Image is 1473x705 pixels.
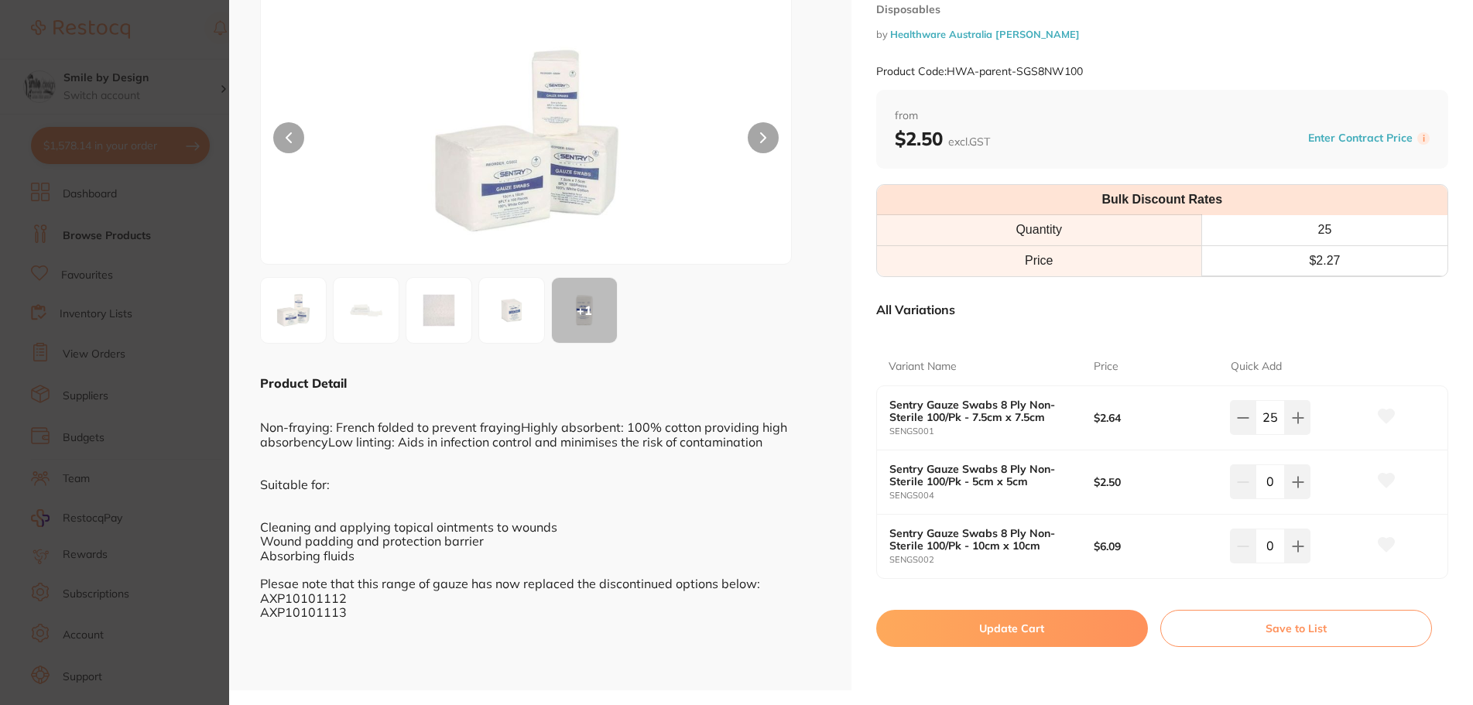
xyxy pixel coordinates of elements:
[1094,412,1217,424] b: $2.64
[1094,476,1217,488] b: $2.50
[1201,245,1447,275] td: $ 2.27
[551,277,618,344] button: +1
[338,282,394,338] img: XzEuanBn
[411,282,467,338] img: X18xLmpwZw
[895,127,990,150] b: $2.50
[876,29,1449,40] small: by
[889,491,1094,501] small: SENGS004
[889,527,1074,552] b: Sentry Gauze Swabs 8 Ply Non-Sterile 100/Pk - 10cm x 10cm
[876,3,1449,16] small: Disposables
[876,302,955,317] p: All Variations
[876,610,1148,647] button: Update Cart
[889,555,1094,565] small: SENGS002
[484,282,540,338] img: L3NtZ3MwMDEuanBn
[877,245,1202,275] td: Price
[1094,540,1217,553] b: $6.09
[889,463,1074,488] b: Sentry Gauze Swabs 8 Ply Non-Sterile 100/Pk - 5cm x 5cm
[367,19,685,264] img: YWluLmpwZw
[1094,359,1118,375] p: Price
[948,135,990,149] span: excl. GST
[260,392,820,619] div: Non-fraying: French folded to prevent frayingHighly absorbent: 100% cotton providing high absorbe...
[890,28,1080,40] a: Healthware Australia [PERSON_NAME]
[877,215,1202,245] th: Quantity
[895,108,1430,124] span: from
[1201,215,1447,245] th: 25
[552,278,617,343] div: + 1
[1160,610,1432,647] button: Save to List
[1231,359,1282,375] p: Quick Add
[889,399,1074,423] b: Sentry Gauze Swabs 8 Ply Non-Sterile 100/Pk - 7.5cm x 7.5cm
[1417,132,1430,145] label: i
[877,185,1448,215] th: Bulk Discount Rates
[876,65,1083,78] small: Product Code: HWA-parent-SGS8NW100
[260,375,347,391] b: Product Detail
[889,359,957,375] p: Variant Name
[1303,131,1417,145] button: Enter Contract Price
[265,282,321,338] img: YWluLmpwZw
[889,426,1094,436] small: SENGS001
